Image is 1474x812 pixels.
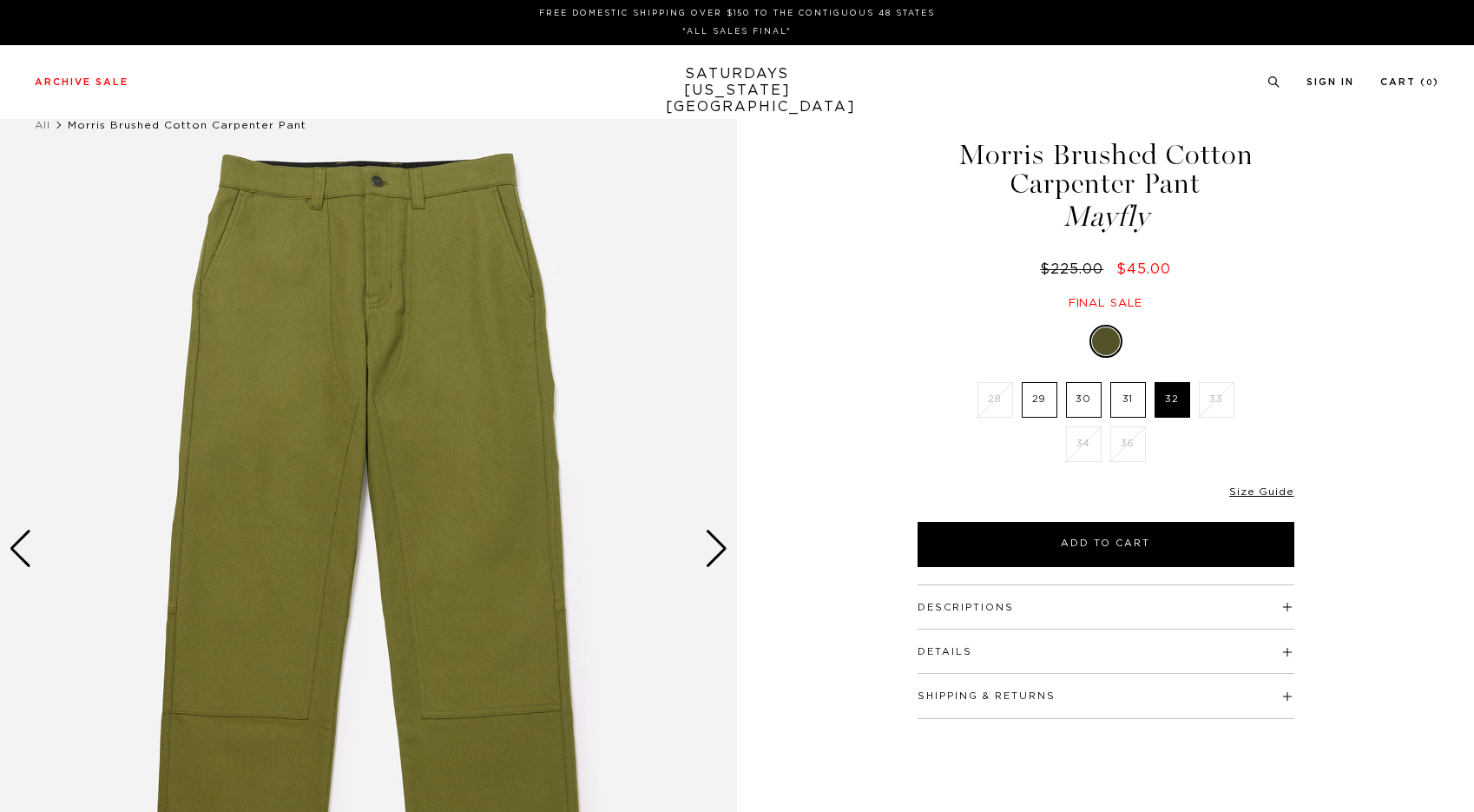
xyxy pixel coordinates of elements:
span: $45.00 [1116,262,1171,276]
a: SATURDAYS[US_STATE][GEOGRAPHIC_DATA] [666,66,809,116]
label: 31 [1110,382,1146,418]
h1: Morris Brushed Cotton Carpenter Pant [915,141,1297,231]
del: $225.00 [1040,262,1110,276]
a: All [35,120,50,130]
button: Shipping & Returns [918,691,1056,701]
label: 29 [1022,382,1057,418]
p: *ALL SALES FINAL* [42,25,1432,38]
p: FREE DOMESTIC SHIPPING OVER $150 TO THE CONTIGUOUS 48 STATES [42,7,1432,20]
small: 0 [1426,79,1433,87]
label: 32 [1155,382,1190,418]
span: Mayfly [915,202,1297,231]
a: Size Guide [1229,486,1293,497]
button: Add to Cart [918,522,1294,567]
label: 30 [1066,382,1102,418]
div: Previous slide [9,530,32,568]
a: Archive Sale [35,77,128,87]
a: Sign In [1306,77,1354,87]
button: Details [918,647,972,657]
span: Morris Brushed Cotton Carpenter Pant [68,120,306,130]
button: Descriptions [918,603,1014,612]
a: Cart (0) [1380,77,1439,87]
div: Next slide [705,530,728,568]
div: Final sale [915,296,1297,311]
